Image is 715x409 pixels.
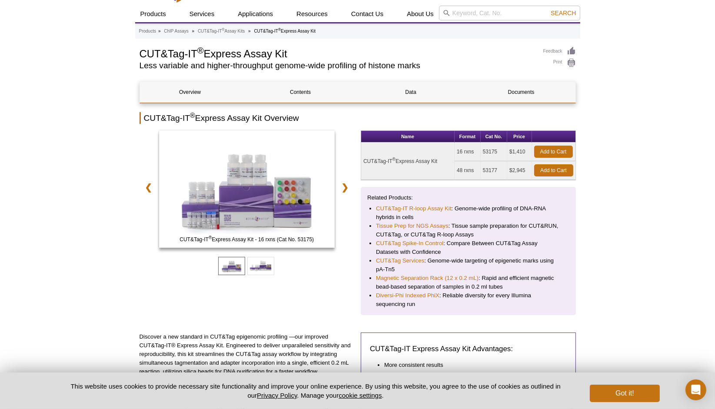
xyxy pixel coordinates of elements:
[159,130,335,250] a: CUT&Tag-IT Express Assay Kit - 16 rxns
[370,344,567,354] h3: CUT&Tag-IT Express Assay Kit Advantages:
[376,274,479,283] a: Magnetic Separation Rack (12 x 0.2 mL)
[139,27,156,35] a: Products
[685,379,706,400] div: Open Intercom Messenger
[507,131,532,143] th: Price
[455,131,481,143] th: Format
[140,47,535,60] h1: CUT&Tag-IT Express Assay Kit
[481,131,507,143] th: Cat No.
[376,256,424,265] a: CUT&Tag Services
[140,177,158,197] a: ❮
[56,382,576,400] p: This website uses cookies to provide necessary site functionality and improve your online experie...
[254,29,316,33] li: CUT&Tag-IT Express Assay Kit
[140,112,576,124] h2: CUT&Tag-IT Express Assay Kit Overview
[455,161,481,180] td: 48 rxns
[548,9,579,17] button: Search
[250,82,351,103] a: Contents
[140,333,355,376] p: Discover a new standard in CUT&Tag epigenomic profiling —our improved CUT&Tag-IT® Express Assay K...
[376,239,561,256] li: : Compare Between CUT&Tag Assay Datasets with Confidence
[233,6,278,22] a: Applications
[481,143,507,161] td: 53175
[190,112,195,119] sup: ®
[455,143,481,161] td: 16 rxns
[376,204,561,222] li: : Genome-wide profiling of DNA-RNA hybrids in cells
[158,29,161,33] li: »
[481,161,507,180] td: 53177
[346,6,389,22] a: Contact Us
[192,29,195,33] li: »
[376,256,561,274] li: : Genome-wide targeting of epigenetic marks using pA-Tn5
[376,291,439,300] a: Diversi-Phi Indexed PhiX
[248,29,251,33] li: »
[361,82,461,103] a: Data
[135,6,171,22] a: Products
[361,143,455,180] td: CUT&Tag-IT Express Assay Kit
[507,161,532,180] td: $2,945
[471,82,572,103] a: Documents
[384,371,558,379] li: Simplified workflow
[402,6,439,22] a: About Us
[534,164,573,176] a: Add to Cart
[507,143,532,161] td: $1,410
[140,62,535,70] h2: Less variable and higher-throughput genome-wide profiling of histone marks
[339,392,382,399] button: cookie settings
[197,46,204,55] sup: ®
[439,6,580,20] input: Keyword, Cat. No.
[222,27,225,32] sup: ®
[384,361,558,369] li: More consistent results
[551,10,576,17] span: Search
[590,385,659,402] button: Got it!
[367,193,569,202] p: Related Products:
[209,235,212,240] sup: ®
[543,58,576,68] a: Print
[376,239,443,248] a: CUT&Tag Spike-In Control
[257,392,297,399] a: Privacy Policy
[361,131,455,143] th: Name
[164,27,189,35] a: ChIP Assays
[376,274,561,291] li: : Rapid and efficient magnetic bead-based separation of samples in 0.2 ml tubes
[159,130,335,248] img: CUT&Tag-IT Express Assay Kit - 16 rxns
[534,146,573,158] a: Add to Cart
[543,47,576,56] a: Feedback
[140,82,240,103] a: Overview
[336,177,354,197] a: ❯
[392,157,396,162] sup: ®
[278,27,281,32] sup: ®
[376,222,449,230] a: Tissue Prep for NGS Assays
[291,6,333,22] a: Resources
[161,235,333,244] span: CUT&Tag-IT Express Assay Kit - 16 rxns (Cat No. 53175)
[376,222,561,239] li: : Tissue sample preparation for CUT&RUN, CUT&Tag, or CUT&Tag R-loop Assays
[198,27,245,35] a: CUT&Tag-IT®Assay Kits
[376,291,561,309] li: : Reliable diversity for every Illumina sequencing run
[376,204,451,213] a: CUT&Tag-IT R-loop Assay Kit
[184,6,220,22] a: Services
